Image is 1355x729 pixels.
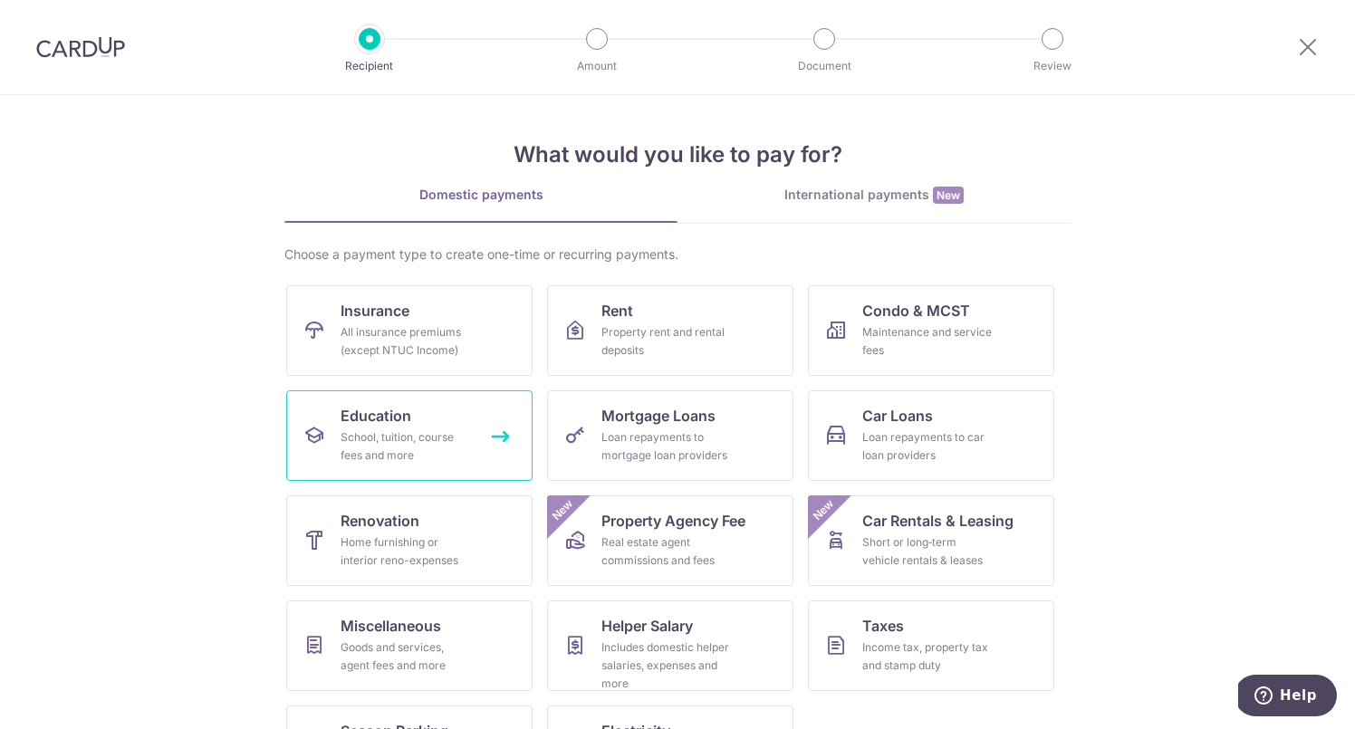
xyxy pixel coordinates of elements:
[341,300,409,321] span: Insurance
[808,390,1054,481] a: Car LoansLoan repayments to car loan providers
[862,638,993,675] div: Income tax, property tax and stamp duty
[601,533,732,570] div: Real estate agent commissions and fees
[286,600,533,691] a: MiscellaneousGoods and services, agent fees and more
[933,187,964,204] span: New
[303,57,437,75] p: Recipient
[862,428,993,465] div: Loan repayments to car loan providers
[284,245,1071,264] div: Choose a payment type to create one-time or recurring payments.
[601,428,732,465] div: Loan repayments to mortgage loan providers
[862,323,993,360] div: Maintenance and service fees
[341,638,471,675] div: Goods and services, agent fees and more
[341,533,471,570] div: Home furnishing or interior reno-expenses
[36,36,125,58] img: CardUp
[601,405,716,427] span: Mortgage Loans
[862,533,993,570] div: Short or long‑term vehicle rentals & leases
[341,428,471,465] div: School, tuition, course fees and more
[284,139,1071,171] h4: What would you like to pay for?
[547,600,793,691] a: Helper SalaryIncludes domestic helper salaries, expenses and more
[42,13,79,29] span: Help
[547,390,793,481] a: Mortgage LoansLoan repayments to mortgage loan providers
[547,285,793,376] a: RentProperty rent and rental deposits
[601,510,745,532] span: Property Agency Fee
[601,615,693,637] span: Helper Salary
[547,495,793,586] a: Property Agency FeeReal estate agent commissions and feesNew
[286,390,533,481] a: EducationSchool, tuition, course fees and more
[284,186,677,204] div: Domestic payments
[286,285,533,376] a: InsuranceAll insurance premiums (except NTUC Income)
[341,323,471,360] div: All insurance premiums (except NTUC Income)
[286,495,533,586] a: RenovationHome furnishing or interior reno-expenses
[862,405,933,427] span: Car Loans
[601,323,732,360] div: Property rent and rental deposits
[601,638,732,693] div: Includes domestic helper salaries, expenses and more
[985,57,1120,75] p: Review
[341,510,419,532] span: Renovation
[757,57,891,75] p: Document
[809,495,839,525] span: New
[341,615,441,637] span: Miscellaneous
[862,510,1014,532] span: Car Rentals & Leasing
[808,600,1054,691] a: TaxesIncome tax, property tax and stamp duty
[808,495,1054,586] a: Car Rentals & LeasingShort or long‑term vehicle rentals & leasesNew
[677,186,1071,205] div: International payments
[862,615,904,637] span: Taxes
[341,405,411,427] span: Education
[862,300,970,321] span: Condo & MCST
[530,57,664,75] p: Amount
[601,300,633,321] span: Rent
[808,285,1054,376] a: Condo & MCSTMaintenance and service fees
[548,495,578,525] span: New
